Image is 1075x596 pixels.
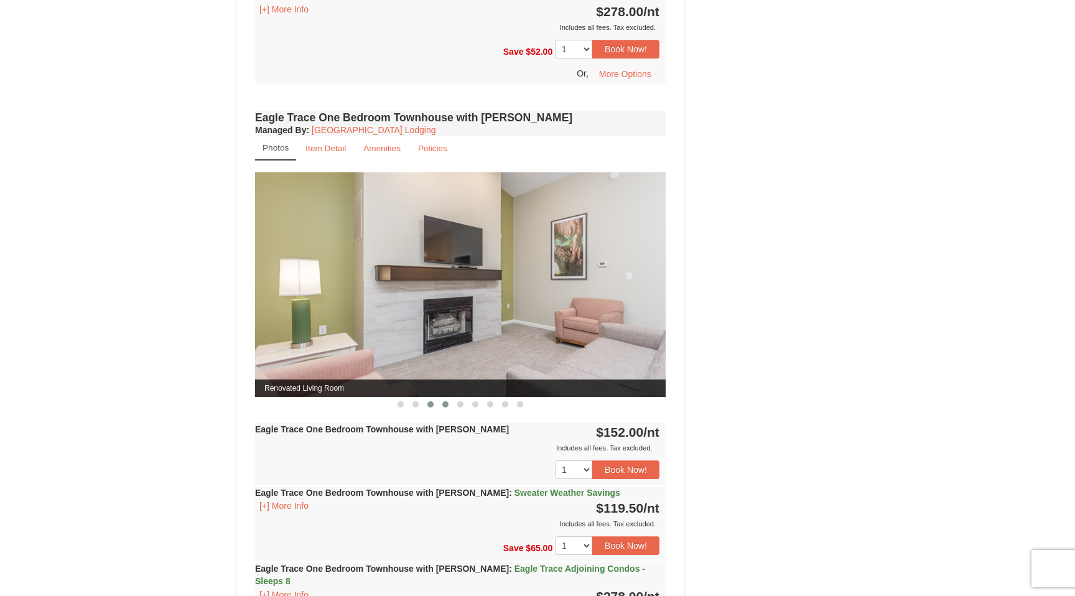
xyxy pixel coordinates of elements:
[509,564,512,574] span: :
[297,136,354,161] a: Item Detail
[577,68,589,78] span: Or,
[514,488,620,498] span: Sweater Weather Savings
[592,536,659,555] button: Book Now!
[312,125,435,135] a: [GEOGRAPHIC_DATA] Lodging
[509,488,512,498] span: :
[643,501,659,515] span: /nt
[255,111,666,124] h4: Eagle Trace One Bedroom Townhouse with [PERSON_NAME]
[255,136,296,161] a: Photos
[255,564,645,586] span: Eagle Trace Adjoining Condos - Sleeps 8
[255,379,666,397] span: Renovated Living Room
[596,4,643,19] span: $278.00
[596,501,643,515] span: $119.50
[305,144,346,153] small: Item Detail
[263,143,289,152] small: Photos
[503,543,524,553] span: Save
[255,172,666,397] img: Renovated Living Room
[418,144,447,153] small: Policies
[643,4,659,19] span: /nt
[526,543,552,553] span: $65.00
[255,518,659,530] div: Includes all fees. Tax excluded.
[591,65,659,83] button: More Options
[592,460,659,479] button: Book Now!
[410,136,455,161] a: Policies
[643,425,659,439] span: /nt
[255,442,659,454] div: Includes all fees. Tax excluded.
[503,46,524,56] span: Save
[592,40,659,58] button: Book Now!
[255,424,509,434] strong: Eagle Trace One Bedroom Townhouse with [PERSON_NAME]
[255,488,620,498] strong: Eagle Trace One Bedroom Townhouse with [PERSON_NAME]
[526,46,552,56] span: $52.00
[596,425,659,439] strong: $152.00
[363,144,401,153] small: Amenities
[255,125,309,135] strong: :
[255,2,313,16] button: [+] More Info
[255,499,313,513] button: [+] More Info
[255,21,659,34] div: Includes all fees. Tax excluded.
[355,136,409,161] a: Amenities
[255,125,306,135] span: Managed By
[255,564,645,586] strong: Eagle Trace One Bedroom Townhouse with [PERSON_NAME]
